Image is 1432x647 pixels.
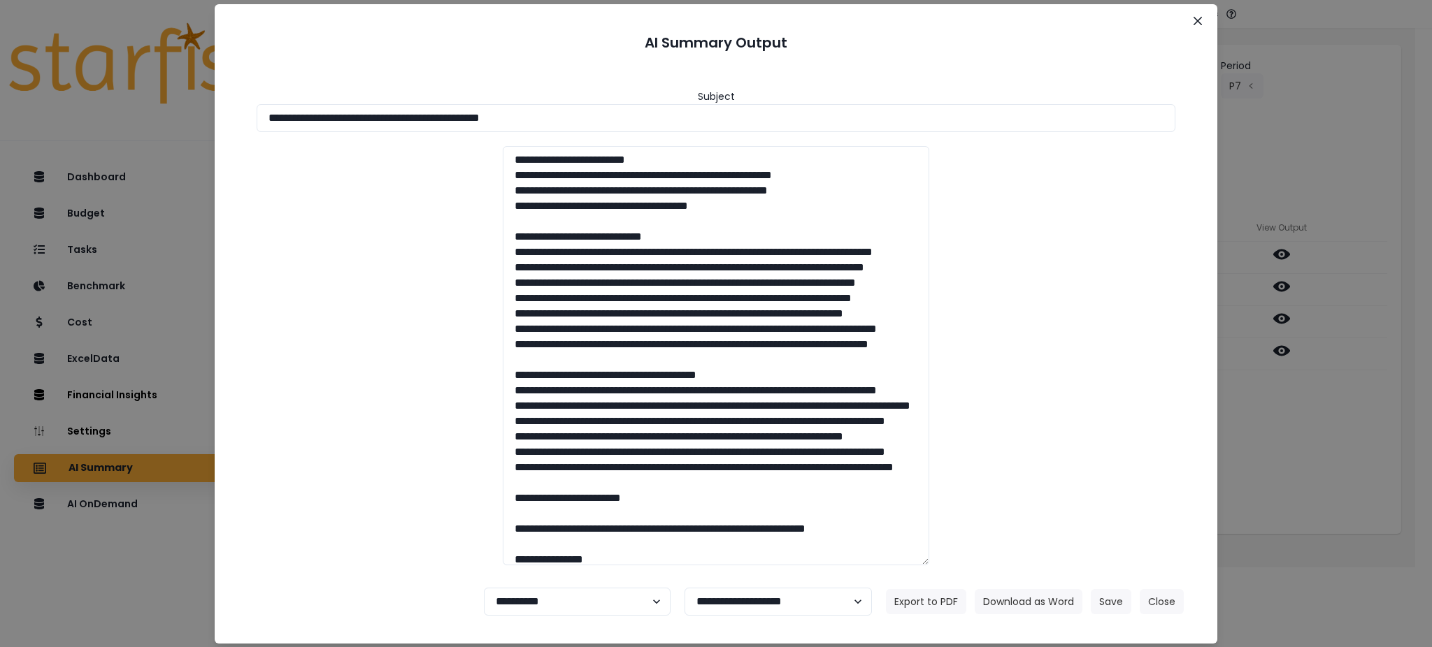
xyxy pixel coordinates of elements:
[1091,589,1131,614] button: Save
[886,589,966,614] button: Export to PDF
[231,21,1201,64] header: AI Summary Output
[698,89,735,104] header: Subject
[975,589,1082,614] button: Download as Word
[1140,589,1184,614] button: Close
[1187,10,1209,32] button: Close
